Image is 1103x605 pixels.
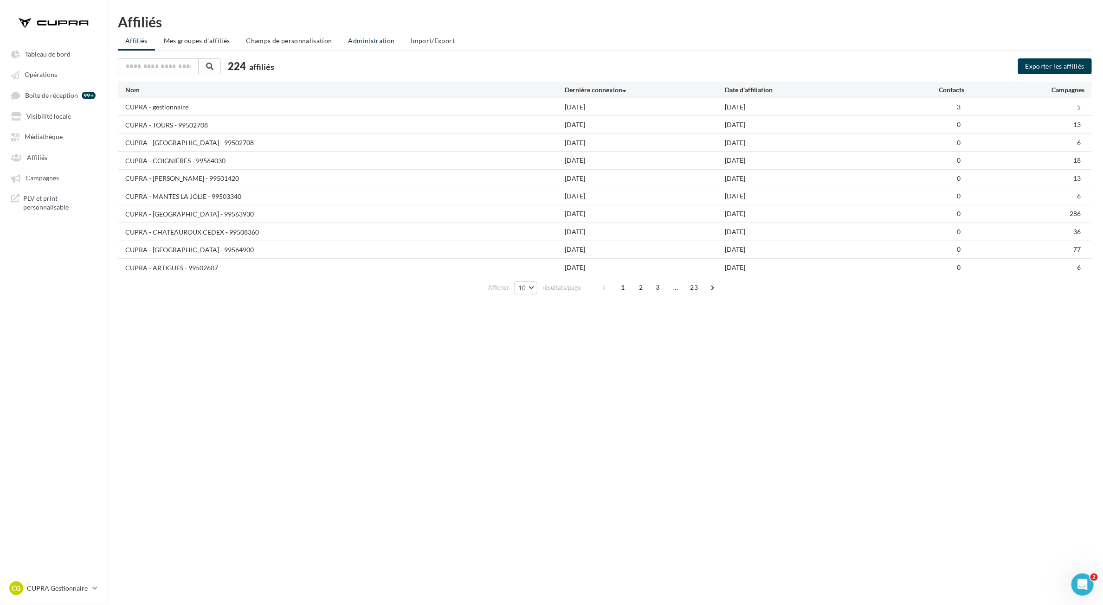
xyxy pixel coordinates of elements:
[957,121,961,128] span: 0
[6,128,101,145] a: Médiathèque
[542,283,581,292] span: résultats/page
[1071,573,1094,596] iframe: Intercom live chat
[957,210,961,217] span: 0
[6,190,101,216] a: PLV et print personnalisable
[957,156,961,164] span: 0
[725,102,885,112] div: [DATE]
[565,263,725,272] div: [DATE]
[125,121,208,130] div: CUPRA - TOURS - 99502708
[26,174,59,182] span: Campagnes
[6,149,101,166] a: Affiliés
[1073,245,1081,253] span: 77
[125,174,239,183] div: CUPRA - [PERSON_NAME] - 99501420
[1090,573,1098,581] span: 2
[725,209,885,218] div: [DATE]
[125,192,241,201] div: CUPRA - MANTES LA JOLIE - 99503340
[488,283,509,292] span: Afficher
[650,280,665,295] span: 3
[633,280,648,295] span: 2
[957,263,961,271] span: 0
[6,87,101,104] a: Boîte de réception 99+
[957,245,961,253] span: 0
[957,192,961,200] span: 0
[725,156,885,165] div: [DATE]
[1073,156,1081,164] span: 18
[82,92,96,99] div: 99+
[884,85,964,95] div: Contacts
[725,174,885,183] div: [DATE]
[1077,103,1081,111] span: 5
[565,85,725,95] div: Dernière connexion
[12,584,21,593] span: CG
[1073,228,1081,236] span: 36
[164,37,230,45] span: Mes groupes d'affiliés
[615,280,630,295] span: 1
[965,85,1084,95] div: Campagnes
[518,284,526,292] span: 10
[725,227,885,236] div: [DATE]
[125,245,254,255] div: CUPRA - [GEOGRAPHIC_DATA] - 99564900
[725,245,885,254] div: [DATE]
[1077,263,1081,271] span: 6
[565,102,725,112] div: [DATE]
[25,91,78,99] span: Boîte de réception
[565,245,725,254] div: [DATE]
[118,15,1092,29] div: Affiliés
[25,71,57,79] span: Opérations
[565,120,725,129] div: [DATE]
[228,59,246,73] span: 224
[565,138,725,147] div: [DATE]
[725,120,885,129] div: [DATE]
[957,174,961,182] span: 0
[565,209,725,218] div: [DATE]
[6,66,101,83] a: Opérations
[27,153,47,161] span: Affiliés
[957,228,961,236] span: 0
[125,138,254,147] div: CUPRA - [GEOGRAPHIC_DATA] - 99502708
[27,584,89,593] p: CUPRA Gestionnaire
[1077,192,1081,200] span: 6
[725,191,885,201] div: [DATE]
[668,280,683,295] span: ...
[411,37,455,45] span: Import/Export
[514,281,538,294] button: 10
[725,138,885,147] div: [DATE]
[1077,139,1081,146] span: 6
[686,280,702,295] span: 23
[125,102,188,112] div: CUPRA - gestionnaire
[957,139,961,146] span: 0
[348,37,395,45] span: Administration
[1073,121,1081,128] span: 13
[725,263,885,272] div: [DATE]
[6,169,101,186] a: Campagnes
[125,228,259,237] div: CUPRA - CHATEAUROUX CEDEX - 99508360
[125,210,254,219] div: CUPRA - [GEOGRAPHIC_DATA] - 99563930
[125,156,226,166] div: CUPRA - COIGNIERES - 99564030
[1070,210,1081,217] span: 286
[6,108,101,124] a: Visibilité locale
[1018,58,1092,74] button: Exporter les affiliés
[25,133,63,141] span: Médiathèque
[125,263,218,273] div: CUPRA - ARTIGUES - 99502607
[565,174,725,183] div: [DATE]
[26,112,71,120] span: Visibilité locale
[125,85,565,95] div: Nom
[725,85,885,95] div: Date d'affiliation
[25,50,71,58] span: Tableau de bord
[565,156,725,165] div: [DATE]
[23,194,96,212] span: PLV et print personnalisable
[7,580,99,597] a: CG CUPRA Gestionnaire
[565,227,725,236] div: [DATE]
[957,103,961,111] span: 3
[246,37,332,45] span: Champs de personnalisation
[6,45,101,62] a: Tableau de bord
[565,191,725,201] div: [DATE]
[249,62,274,72] span: affiliés
[1073,174,1081,182] span: 13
